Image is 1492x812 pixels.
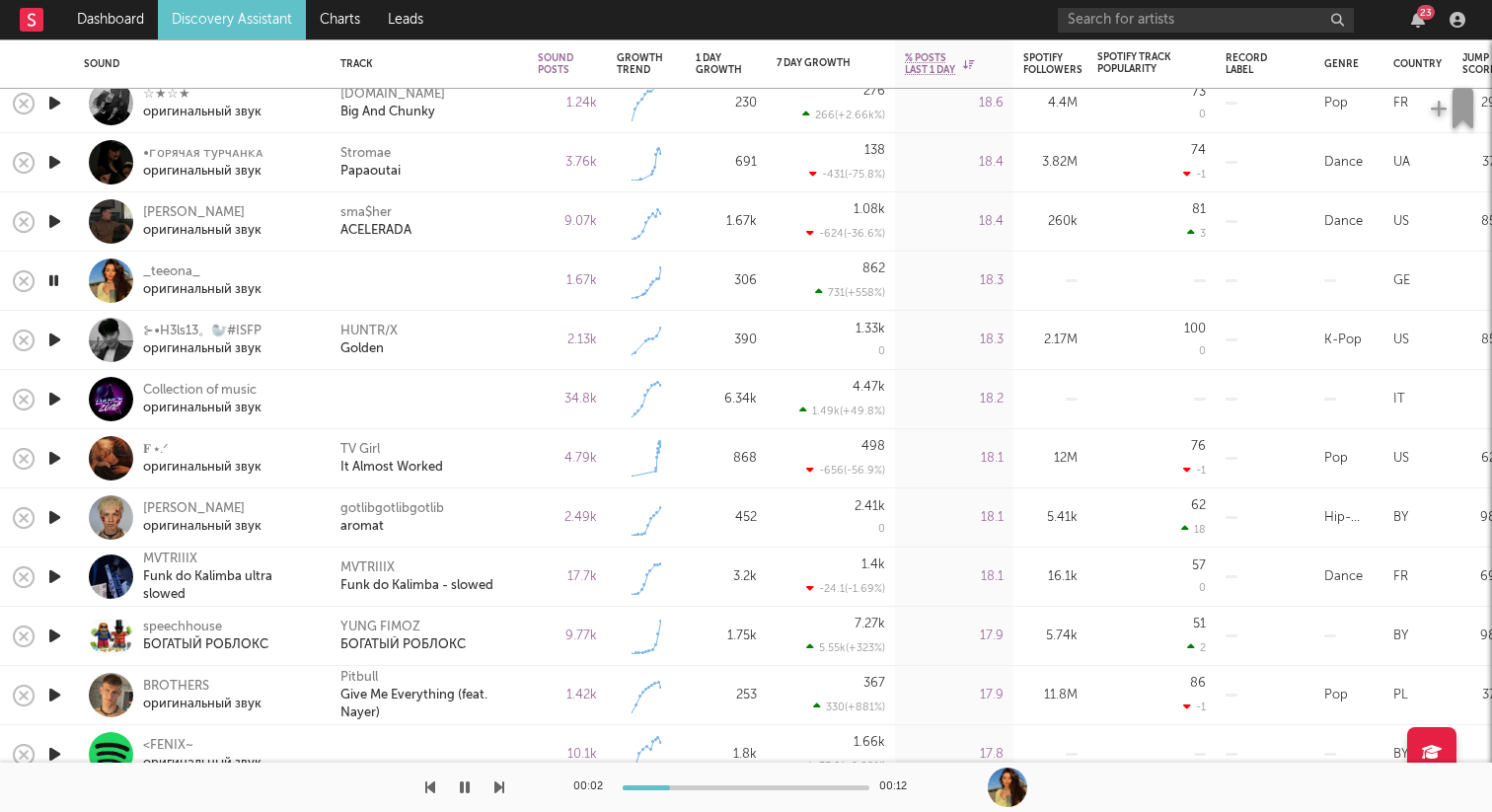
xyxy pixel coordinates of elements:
div: ⊱•H3ls13。🦭#ISFP [143,323,261,340]
div: 5.41k [1023,506,1078,530]
div: BY [1393,506,1408,530]
div: 5.55k ( +323 % ) [806,641,885,654]
div: 76 [1191,440,1206,453]
a: Funk do Kalimba - slowed [340,577,493,595]
div: 18.4 [905,210,1004,234]
div: Dance [1324,210,1363,234]
div: 62 [1191,499,1206,512]
div: Dance [1324,151,1363,175]
div: FR [1393,565,1408,589]
div: ACELERADA [340,222,411,240]
div: 4.47k [853,381,885,394]
div: -656 ( -56.9 % ) [806,464,885,477]
a: ☆★☆★оригинальный звук [143,86,261,121]
div: TV Girl [340,441,380,459]
div: US [1393,329,1409,352]
div: 18.3 [905,269,1004,293]
div: 51 [1193,618,1206,630]
div: •ᴦᴏᴩячᴀя ᴛуᴩчᴀнᴋᴀ [143,145,263,163]
div: 10.1k [538,743,597,767]
div: БОГАТЫЙ РОБЛОКС [340,636,466,654]
div: 0 [878,346,885,357]
div: оригинальный звук [143,459,261,477]
div: Genre [1324,58,1359,70]
div: оригинальный звук [143,755,261,773]
div: Growth Trend [617,52,666,76]
div: 1.08k [854,203,885,216]
div: FR [1393,92,1408,115]
div: 17.9 [905,684,1004,707]
div: Record Label [1226,52,1275,76]
div: [PERSON_NAME] [143,500,261,518]
div: ☆★☆★ [143,86,261,104]
div: 498 [861,440,885,453]
div: 390 [696,329,757,352]
div: 0 [1199,110,1206,120]
span: % Posts Last 1 Day [905,52,958,76]
div: -1 [1183,701,1206,713]
div: Spotify Followers [1023,52,1082,76]
div: 731 ( +558 % ) [815,286,885,299]
div: 276 [863,85,885,98]
a: gotlibgotlibgotlib [340,500,444,518]
div: 12M [1023,447,1078,471]
div: 57 [1192,559,1206,572]
div: 17.9 [905,625,1004,648]
div: -1 [1183,168,1206,181]
a: Big And Chunky [340,104,435,121]
div: Dance [1324,565,1363,589]
a: [DOMAIN_NAME] [340,86,445,104]
div: Funk do Kalimba ultra slowed [143,568,316,604]
div: Country [1393,58,1442,70]
a: speechhouseБОГАТЫЙ РОБЛОКС [143,619,268,654]
div: [PERSON_NAME] [143,204,261,222]
div: 18.1 [905,447,1004,471]
div: 1.4k [861,558,885,571]
div: 100 [1184,323,1206,335]
div: 9.07k [538,210,597,234]
div: Golden [340,340,384,358]
div: HUNTR/X [340,323,398,340]
div: 1.49k ( +49.8 % ) [799,405,885,417]
a: Stromae [340,145,391,163]
div: 1.67k [538,269,597,293]
a: sma$her [340,204,392,222]
div: US [1393,447,1409,471]
div: оригинальный звук [143,104,261,121]
div: 18.2 [905,388,1004,411]
a: YUNG FIMOZ [340,619,420,636]
a: Collection of musicоригинальный звук [143,382,261,417]
div: 862 [862,262,885,275]
div: 2.13k [538,329,597,352]
a: •ᴦᴏᴩячᴀя ᴛуᴩчᴀнᴋᴀоригинальный звук [143,145,263,181]
div: 17.8 [905,743,1004,767]
div: -624 ( -36.6 % ) [806,227,885,240]
div: <FENIX~ [143,737,261,755]
div: 1.24k [538,92,597,115]
div: 74 [1191,144,1206,157]
div: 86 [1190,677,1206,690]
a: _teeona_оригинальный звук [143,263,261,299]
div: 2.41k [855,500,885,513]
div: GE [1393,269,1410,293]
a: [PERSON_NAME]оригинальный звук [143,204,261,240]
div: 0 [1199,346,1206,357]
div: 4.4M [1023,92,1078,115]
div: Give Me Everything (feat. Nayer) [340,687,518,722]
div: Pop [1324,447,1348,471]
div: 4.79k [538,447,597,471]
div: Sound [84,58,311,70]
div: оригинальный звук [143,400,261,417]
div: 2.49k [538,506,597,530]
div: 266 ( +2.66k % ) [802,109,885,121]
a: ⊱•H3ls13。🦭#ISFPоригинальный звук [143,323,261,358]
div: BY [1393,625,1408,648]
div: _teeona_ [143,263,261,281]
div: MVTRIIIX [340,559,395,577]
div: 3 [1187,227,1206,240]
a: Papaoutai [340,163,401,181]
